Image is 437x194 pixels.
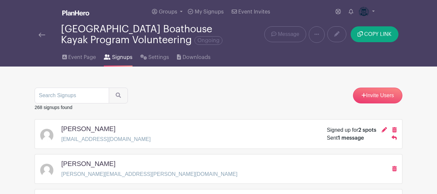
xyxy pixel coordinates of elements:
h5: [PERSON_NAME] [61,160,115,168]
p: [PERSON_NAME][EMAIL_ADDRESS][PERSON_NAME][DOMAIN_NAME] [61,170,237,178]
a: Message [264,26,306,42]
a: Settings [140,45,169,67]
span: Message [278,30,299,38]
img: Logo-Title.png [359,7,369,17]
button: COPY LINK [351,26,398,42]
img: logo_white-6c42ec7e38ccf1d336a20a19083b03d10ae64f83f12c07503d8b9e83406b4c7d.svg [62,10,89,15]
span: 1 message [338,135,364,141]
small: 268 signups found [35,105,72,110]
p: [EMAIL_ADDRESS][DOMAIN_NAME] [61,135,151,143]
div: Signed up for [327,126,376,134]
a: Event Page [62,45,96,67]
a: Downloads [177,45,210,67]
a: Invite Users [353,88,402,103]
input: Search Signups [35,88,109,103]
span: Downloads [183,53,211,61]
a: Signups [104,45,132,67]
div: [GEOGRAPHIC_DATA] Boathouse Kayak Program Volunteering [61,24,240,45]
span: Signups [112,53,132,61]
span: Settings [148,53,169,61]
span: 2 spots [358,127,376,133]
span: Groups [159,9,177,14]
span: My Signups [195,9,224,14]
span: COPY LINK [364,32,392,37]
div: Sent [327,134,364,142]
h5: [PERSON_NAME] [61,125,115,133]
img: back-arrow-29a5d9b10d5bd6ae65dc969a981735edf675c4d7a1fe02e03b50dbd4ba3cdb55.svg [39,33,45,37]
span: Event Invites [238,9,270,14]
span: Event Page [68,53,96,61]
span: Ongoing [194,36,222,45]
img: default-ce2991bfa6775e67f084385cd625a349d9dcbb7a52a09fb2fda1e96e2d18dcdb.png [40,129,53,142]
img: default-ce2991bfa6775e67f084385cd625a349d9dcbb7a52a09fb2fda1e96e2d18dcdb.png [40,164,53,177]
